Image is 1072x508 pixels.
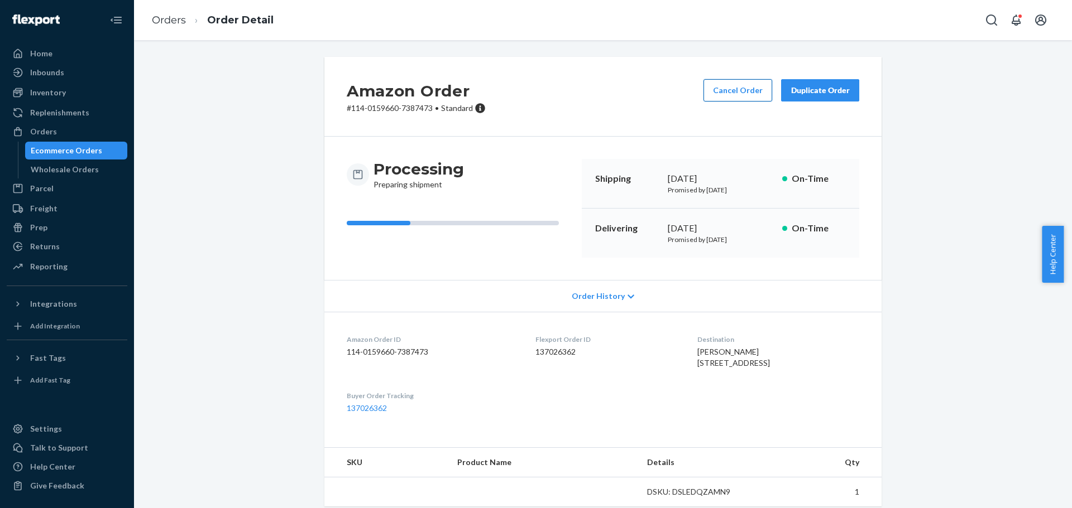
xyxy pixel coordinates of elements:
[7,295,127,313] button: Integrations
[374,159,464,179] h3: Processing
[31,164,99,175] div: Wholesale Orders
[25,142,128,159] a: Ecommerce Orders
[7,64,127,81] a: Inbounds
[435,103,439,113] span: •
[7,104,127,122] a: Replenishments
[31,145,102,156] div: Ecommerce Orders
[207,14,274,26] a: Order Detail
[347,403,387,413] a: 137026362
[30,375,70,385] div: Add Fast Tag
[7,258,127,275] a: Reporting
[697,335,859,344] dt: Destination
[668,172,773,185] div: [DATE]
[7,349,127,367] button: Fast Tags
[347,335,518,344] dt: Amazon Order ID
[1005,9,1027,31] button: Open notifications
[30,261,68,272] div: Reporting
[30,423,62,434] div: Settings
[668,222,773,235] div: [DATE]
[30,107,89,118] div: Replenishments
[374,159,464,190] div: Preparing shipment
[7,371,127,389] a: Add Fast Tag
[595,172,659,185] p: Shipping
[441,103,473,113] span: Standard
[647,486,752,497] div: DSKU: DSLEDQZAMN9
[7,317,127,335] a: Add Integration
[7,45,127,62] a: Home
[30,461,75,472] div: Help Center
[347,103,486,114] p: # 114-0159660-7387473
[638,448,761,477] th: Details
[761,477,882,507] td: 1
[30,48,52,59] div: Home
[535,346,680,357] dd: 137026362
[535,335,680,344] dt: Flexport Order ID
[980,9,1003,31] button: Open Search Box
[7,123,127,141] a: Orders
[152,14,186,26] a: Orders
[347,79,486,103] h2: Amazon Order
[668,185,773,195] p: Promised by [DATE]
[595,222,659,235] p: Delivering
[30,442,88,453] div: Talk to Support
[7,84,127,101] a: Inventory
[30,203,58,214] div: Freight
[7,180,127,197] a: Parcel
[1042,226,1064,283] button: Help Center
[7,200,127,217] a: Freight
[25,161,128,178] a: Wholesale Orders
[668,235,773,244] p: Promised by [DATE]
[30,67,64,78] div: Inbounds
[30,480,84,491] div: Give Feedback
[781,79,859,101] button: Duplicate Order
[572,291,625,302] span: Order History
[30,126,57,137] div: Orders
[30,321,80,331] div: Add Integration
[347,346,518,357] dd: 114-0159660-7387473
[7,477,127,495] button: Give Feedback
[7,420,127,438] a: Settings
[30,87,66,98] div: Inventory
[30,352,66,364] div: Fast Tags
[324,448,448,477] th: SKU
[1030,9,1052,31] button: Open account menu
[792,222,846,235] p: On-Time
[7,439,127,457] a: Talk to Support
[12,14,60,26] img: Flexport logo
[30,222,47,233] div: Prep
[448,448,638,477] th: Product Name
[7,458,127,476] a: Help Center
[791,85,850,96] div: Duplicate Order
[697,347,770,367] span: [PERSON_NAME] [STREET_ADDRESS]
[30,298,77,309] div: Integrations
[7,219,127,236] a: Prep
[347,391,518,400] dt: Buyer Order Tracking
[7,238,127,255] a: Returns
[792,172,846,185] p: On-Time
[30,241,60,252] div: Returns
[105,9,127,31] button: Close Navigation
[143,4,283,37] ol: breadcrumbs
[30,183,54,194] div: Parcel
[703,79,772,101] button: Cancel Order
[761,448,882,477] th: Qty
